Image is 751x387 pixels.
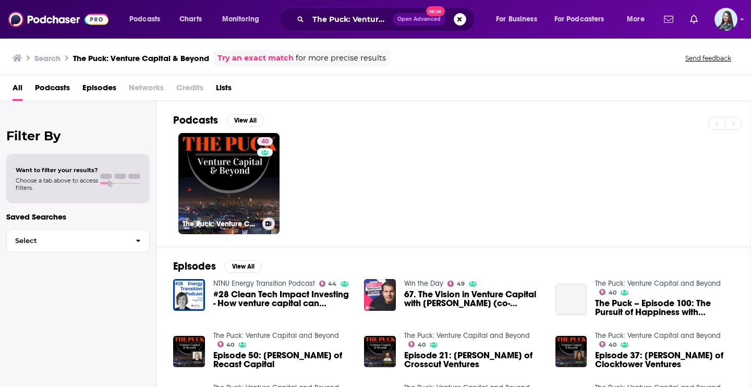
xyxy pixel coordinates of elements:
[548,11,620,28] button: open menu
[176,79,203,101] span: Credits
[173,114,218,127] h2: Podcasts
[213,351,352,369] span: Episode 50: [PERSON_NAME] of Recast Capital
[289,7,485,31] div: Search podcasts, credits, & more...
[418,343,426,347] span: 40
[555,284,587,316] a: The Puck – Episode 100: The Pursuit of Happiness with Jeffrey Rosen
[257,137,273,146] a: 40
[328,282,336,286] span: 44
[404,351,543,369] a: Episode 21: Brian Garrett of Crosscut Ventures
[213,331,339,340] a: The Puck: Venture Capital and Beyond
[6,212,150,222] p: Saved Searches
[82,79,116,101] a: Episodes
[222,12,259,27] span: Monitoring
[364,336,396,368] img: Episode 21: Brian Garrett of Crosscut Ventures
[609,291,616,295] span: 40
[7,237,127,244] span: Select
[404,279,443,288] a: Win the Day
[660,10,677,28] a: Show notifications dropdown
[404,290,543,308] a: 67. The Vision in Venture Capital with Brett Thomas (co-founder, CAVU Ventures) | Win the Day™ po...
[714,8,737,31] img: User Profile
[213,290,352,308] a: #28 Clean Tech Impact Investing - How venture capital can accelerate the energy transition (with ...
[16,177,98,191] span: Choose a tab above to access filters.
[393,13,445,26] button: Open AdvancedNew
[179,12,202,27] span: Charts
[216,79,232,101] a: Lists
[122,11,174,28] button: open menu
[599,289,616,295] a: 40
[129,12,160,27] span: Podcasts
[599,341,616,347] a: 40
[213,351,352,369] a: Episode 50: Courtney McCrea of Recast Capital
[682,54,734,63] button: Send feedback
[173,11,208,28] a: Charts
[595,299,734,317] a: The Puck – Episode 100: The Pursuit of Happiness with Jeffrey Rosen
[16,166,98,174] span: Want to filter your results?
[404,290,543,308] span: 67. The Vision in Venture Capital with [PERSON_NAME] (co-founder, CAVU Ventures) | Win the Day™ p...
[129,79,164,101] span: Networks
[714,8,737,31] button: Show profile menu
[609,343,616,347] span: 40
[217,52,294,64] a: Try an exact match
[34,53,60,63] h3: Search
[173,114,264,127] a: PodcastsView All
[173,336,205,368] img: Episode 50: Courtney McCrea of Recast Capital
[457,282,465,286] span: 49
[627,12,645,27] span: More
[554,12,604,27] span: For Podcasters
[426,6,445,16] span: New
[595,351,734,369] span: Episode 37: [PERSON_NAME] of Clocktower Ventures
[35,79,70,101] a: Podcasts
[178,133,280,234] a: 40The Puck: Venture Capital and Beyond
[319,281,337,287] a: 44
[261,137,269,147] span: 40
[595,331,721,340] a: The Puck: Venture Capital and Beyond
[173,279,205,311] img: #28 Clean Tech Impact Investing - How venture capital can accelerate the energy transition (with ...
[620,11,658,28] button: open menu
[686,10,702,28] a: Show notifications dropdown
[555,336,587,368] img: Episode 37: Adriana Saman of Clocktower Ventures
[6,128,150,143] h2: Filter By
[489,11,550,28] button: open menu
[213,279,315,288] a: NTNU Energy Transition Podcast
[404,351,543,369] span: Episode 21: [PERSON_NAME] of Crosscut Ventures
[73,53,209,63] h3: The Puck: Venture Capital & Beyond
[13,79,22,101] a: All
[714,8,737,31] span: Logged in as brookefortierpr
[308,11,393,28] input: Search podcasts, credits, & more...
[173,260,216,273] h2: Episodes
[496,12,537,27] span: For Business
[364,279,396,311] img: 67. The Vision in Venture Capital with Brett Thomas (co-founder, CAVU Ventures) | Win the Day™ po...
[226,114,264,127] button: View All
[8,9,108,29] img: Podchaser - Follow, Share and Rate Podcasts
[173,260,262,273] a: EpisodesView All
[447,281,465,287] a: 49
[296,52,386,64] span: for more precise results
[6,229,150,252] button: Select
[224,260,262,273] button: View All
[595,351,734,369] a: Episode 37: Adriana Saman of Clocktower Ventures
[183,220,258,228] h3: The Puck: Venture Capital and Beyond
[408,341,426,347] a: 40
[217,341,235,347] a: 40
[215,11,273,28] button: open menu
[404,331,530,340] a: The Puck: Venture Capital and Beyond
[397,17,441,22] span: Open Advanced
[226,343,234,347] span: 40
[595,279,721,288] a: The Puck: Venture Capital and Beyond
[595,299,734,317] span: The Puck – Episode 100: The Pursuit of Happiness with [PERSON_NAME]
